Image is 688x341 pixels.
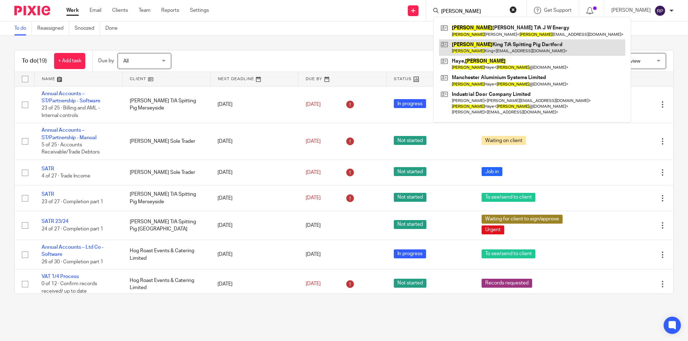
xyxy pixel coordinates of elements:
[306,282,321,287] span: [DATE]
[42,282,97,294] span: 0 of 12 · Confirm records received/ up to date
[210,240,298,269] td: [DATE]
[306,223,321,228] span: [DATE]
[123,86,211,123] td: [PERSON_NAME] T/A Spitting Pig Merseyside
[210,211,298,240] td: [DATE]
[42,192,54,197] a: SATR
[139,7,150,14] a: Team
[394,193,426,202] span: Not started
[42,128,96,140] a: Annual Accounts – ST/Partnership - Manual
[394,279,426,288] span: Not started
[112,7,128,14] a: Clients
[42,199,103,204] span: 23 of 27 · Completion part 1
[14,6,50,15] img: Pixie
[42,91,100,103] a: Annual Accounts – ST/Partnership - Software
[42,142,100,155] span: 5 of 25 · Accounts Receivable/Trade Debtors
[210,160,298,185] td: [DATE]
[42,226,103,232] span: 24 of 27 · Completion part 1
[14,21,32,35] a: To do
[161,7,179,14] a: Reports
[54,53,85,69] a: + Add task
[42,259,103,264] span: 26 of 30 · Completion part 1
[105,21,123,35] a: Done
[482,167,502,176] span: Job in
[482,225,504,234] span: Urgent
[306,170,321,175] span: [DATE]
[394,249,426,258] span: In progress
[306,196,321,201] span: [DATE]
[394,99,426,108] span: In progress
[190,7,209,14] a: Settings
[210,185,298,211] td: [DATE]
[510,6,517,13] button: Clear
[482,193,535,202] span: To see/send to client
[75,21,100,35] a: Snoozed
[210,86,298,123] td: [DATE]
[394,220,426,229] span: Not started
[42,166,54,171] a: SATR
[123,160,211,185] td: [PERSON_NAME] Sole Trader
[440,9,505,15] input: Search
[544,8,572,13] span: Get Support
[90,7,101,14] a: Email
[22,57,47,65] h1: To do
[123,59,129,64] span: All
[42,245,104,257] a: Annual Accounts – Ltd Co - Software
[42,106,100,118] span: 23 of 25 · Billing and AML - Internal controls
[123,185,211,211] td: [PERSON_NAME] T/A Spitting Pig Merseyside
[123,211,211,240] td: [PERSON_NAME] T/A Spitting Pig [GEOGRAPHIC_DATA]
[306,139,321,144] span: [DATE]
[306,252,321,257] span: [DATE]
[42,219,68,224] a: SATR 23/24
[66,7,79,14] a: Work
[37,58,47,64] span: (19)
[482,279,532,288] span: Records requested
[306,102,321,107] span: [DATE]
[611,7,651,14] p: [PERSON_NAME]
[482,136,526,145] span: Waiting on client
[394,136,426,145] span: Not started
[98,57,114,64] p: Due by
[210,269,298,299] td: [DATE]
[654,5,666,16] img: svg%3E
[482,215,563,224] span: Waiting for client to sign/approve
[394,167,426,176] span: Not started
[210,123,298,160] td: [DATE]
[42,274,79,279] a: VAT 1/4 Process
[482,249,535,258] span: To see/send to client
[123,269,211,299] td: Hog Roast Events & Catering Limited
[123,123,211,160] td: [PERSON_NAME] Sole Trader
[42,174,90,179] span: 4 of 27 · Trade Income
[123,240,211,269] td: Hog Roast Events & Catering Limited
[37,21,69,35] a: Reassigned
